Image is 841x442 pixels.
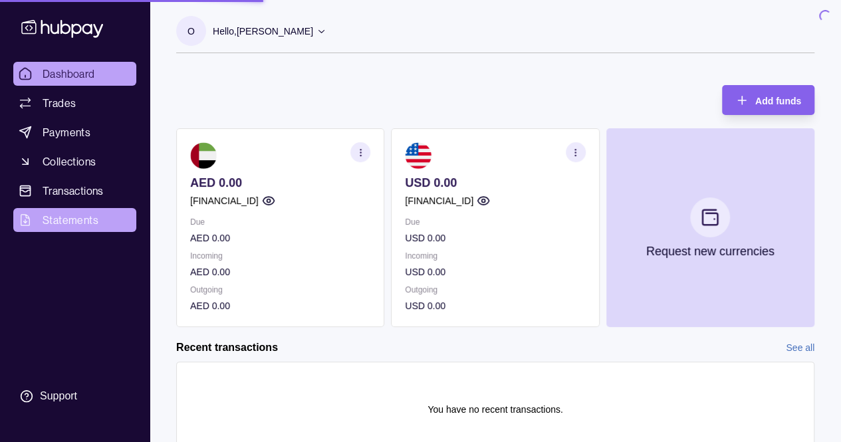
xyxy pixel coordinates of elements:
span: Dashboard [43,66,95,82]
div: Support [40,389,77,403]
span: Add funds [755,96,801,106]
a: Transactions [13,179,136,203]
p: AED 0.00 [190,265,370,279]
span: Collections [43,154,96,169]
button: Add funds [722,85,814,115]
p: USD 0.00 [405,175,585,190]
button: Request new currencies [606,128,814,327]
img: ae [190,142,217,169]
p: Request new currencies [646,244,775,259]
a: Trades [13,91,136,115]
a: Collections [13,150,136,173]
p: [FINANCIAL_ID] [405,193,473,208]
a: Dashboard [13,62,136,86]
span: Transactions [43,183,104,199]
p: AED 0.00 [190,298,370,313]
a: See all [786,340,814,355]
p: Hello, [PERSON_NAME] [213,24,313,39]
p: O [187,24,195,39]
span: Payments [43,124,90,140]
img: us [405,142,431,169]
p: AED 0.00 [190,175,370,190]
p: Due [190,215,370,229]
a: Payments [13,120,136,144]
h2: Recent transactions [176,340,278,355]
p: USD 0.00 [405,298,585,313]
p: Incoming [405,249,585,263]
p: You have no recent transactions. [427,402,562,417]
p: Outgoing [405,282,585,297]
p: AED 0.00 [190,231,370,245]
span: Trades [43,95,76,111]
p: USD 0.00 [405,231,585,245]
p: Due [405,215,585,229]
p: [FINANCIAL_ID] [190,193,259,208]
span: Statements [43,212,98,228]
a: Statements [13,208,136,232]
p: Incoming [190,249,370,263]
a: Support [13,382,136,410]
p: USD 0.00 [405,265,585,279]
p: Outgoing [190,282,370,297]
